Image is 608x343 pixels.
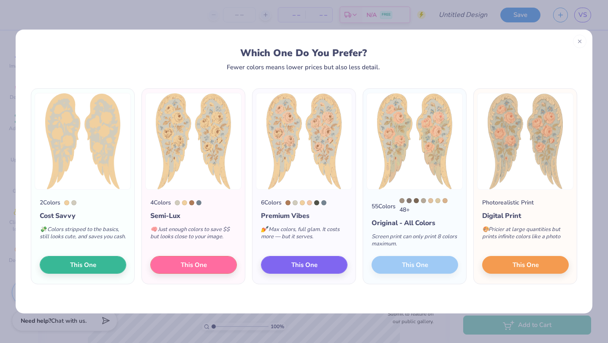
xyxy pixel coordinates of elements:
[261,221,347,249] div: Max colors, full glam. It costs more — but it serves.
[482,221,569,249] div: Pricier at large quantities but prints infinite colors like a photo
[399,198,404,203] div: 7530 C
[482,211,569,221] div: Digital Print
[150,198,171,207] div: 4 Colors
[261,226,268,233] span: 💅
[261,198,282,207] div: 6 Colors
[64,200,69,205] div: 155 C
[314,200,319,205] div: 418 C
[407,198,412,203] div: Warm Gray 9 C
[482,198,534,207] div: Photorealistic Print
[366,93,463,190] img: 55 color option
[35,93,131,190] img: 2 color option
[71,200,76,205] div: 7534 C
[442,198,448,203] div: 727 C
[150,221,237,249] div: Just enough colors to save $$ but looks close to your image.
[372,218,458,228] div: Original - All Colors
[150,211,237,221] div: Semi-Lux
[285,200,290,205] div: 4645 C
[261,256,347,274] button: This One
[40,226,46,233] span: 💸
[399,198,458,214] div: 48 +
[150,256,237,274] button: This One
[421,198,426,203] div: 7529 C
[414,198,419,203] div: 7531 C
[39,47,569,59] div: Which One Do You Prefer?
[435,198,440,203] div: 468 C
[513,260,539,270] span: This One
[291,260,318,270] span: This One
[70,260,96,270] span: This One
[145,93,242,190] img: 4 color option
[256,93,352,190] img: 6 color option
[182,200,187,205] div: 155 C
[40,198,60,207] div: 2 Colors
[40,211,126,221] div: Cost Savvy
[293,200,298,205] div: 7534 C
[40,221,126,249] div: Colors stripped to the basics, still looks cute, and saves you cash.
[372,228,458,256] div: Screen print can only print 8 colors maximum.
[196,200,201,205] div: 7544 C
[482,256,569,274] button: This One
[428,198,433,203] div: 726 C
[189,200,194,205] div: 4645 C
[261,211,347,221] div: Premium Vibes
[227,64,380,71] div: Fewer colors means lower prices but also less detail.
[40,256,126,274] button: This One
[181,260,207,270] span: This One
[307,200,312,205] div: 474 C
[477,93,573,190] img: Photorealistic preview
[300,200,305,205] div: 155 C
[175,200,180,205] div: 7534 C
[321,200,326,205] div: 7544 C
[372,202,396,211] div: 55 Colors
[482,226,489,233] span: 🎨
[150,226,157,233] span: 🧠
